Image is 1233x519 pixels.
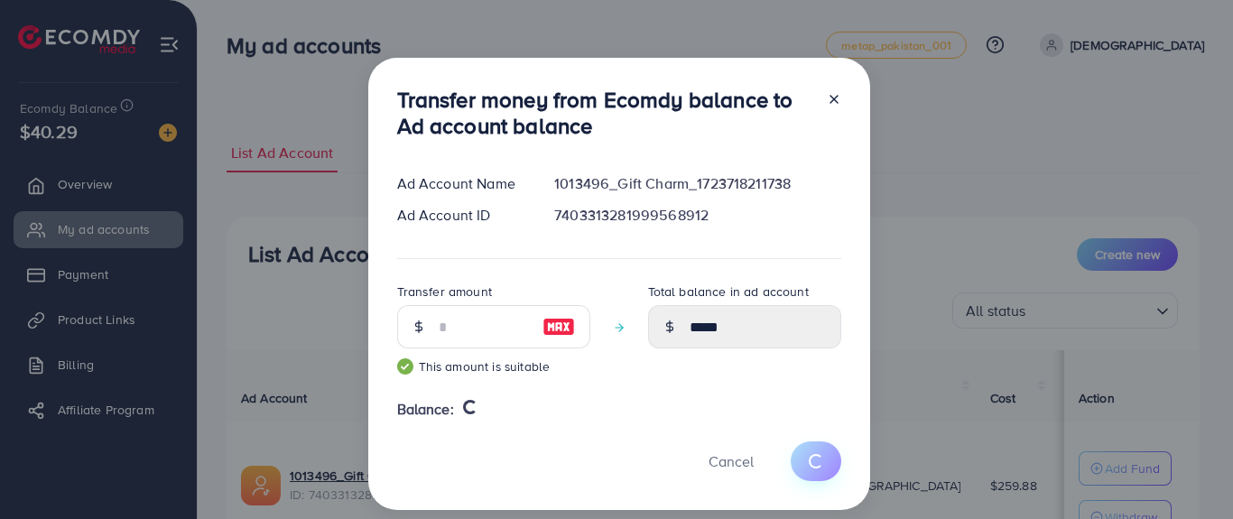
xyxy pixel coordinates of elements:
[686,441,776,480] button: Cancel
[397,399,454,420] span: Balance:
[540,173,855,194] div: 1013496_Gift Charm_1723718211738
[397,358,413,375] img: guide
[540,205,855,226] div: 7403313281999568912
[397,357,590,375] small: This amount is suitable
[383,205,541,226] div: Ad Account ID
[542,316,575,338] img: image
[709,451,754,471] span: Cancel
[383,173,541,194] div: Ad Account Name
[397,87,812,139] h3: Transfer money from Ecomdy balance to Ad account balance
[397,283,492,301] label: Transfer amount
[1156,438,1219,505] iframe: Chat
[648,283,809,301] label: Total balance in ad account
